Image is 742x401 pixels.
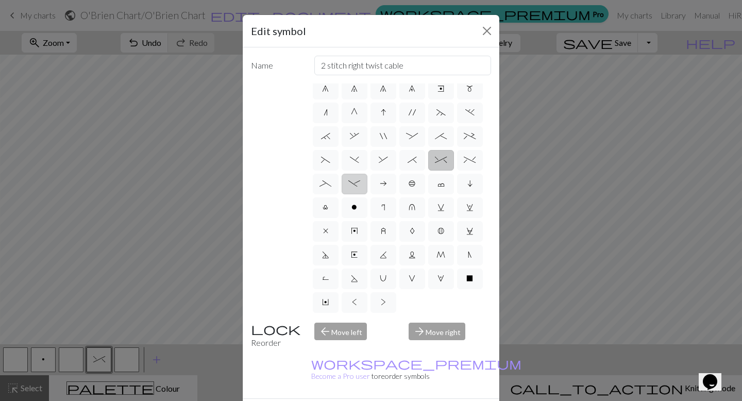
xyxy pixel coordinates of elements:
span: ) [350,156,359,164]
span: % [464,156,476,164]
span: . [465,108,475,116]
small: to reorder symbols [311,359,521,380]
span: 7 [351,85,358,93]
span: U [380,274,386,282]
span: " [380,132,387,140]
span: 8 [380,85,386,93]
span: + [464,132,476,140]
span: ` [321,132,330,140]
span: n [324,108,328,116]
span: o [351,203,357,211]
h5: Edit symbol [251,23,306,39]
span: R [322,274,329,282]
label: Name [245,56,308,75]
span: E [351,250,358,259]
span: & [379,156,388,164]
iframe: chat widget [699,360,732,391]
span: N [468,250,472,259]
span: r [381,203,385,211]
span: c [437,179,445,188]
span: V [409,274,415,282]
span: > [381,298,386,306]
span: S [351,274,358,282]
span: ' [409,108,416,116]
span: v [437,203,445,211]
span: D [322,250,329,259]
span: G [351,108,358,116]
span: u [409,203,415,211]
span: i [467,179,473,188]
span: y [351,227,358,235]
span: ~ [436,108,446,116]
span: workspace_premium [311,356,521,371]
span: 9 [409,85,415,93]
span: - [348,179,360,188]
span: b [409,179,416,188]
span: C [466,227,474,235]
span: z [381,227,386,235]
a: Become a Pro user [311,359,521,380]
span: L [409,250,416,259]
span: A [410,227,415,235]
span: : [406,132,418,140]
span: l [323,203,328,211]
span: < [352,298,357,306]
span: _ [319,179,331,188]
span: K [380,250,387,259]
span: w [466,203,474,211]
span: X [466,274,473,282]
span: m [466,85,473,93]
button: Close [479,23,495,39]
span: 6 [322,85,329,93]
span: M [436,250,445,259]
span: , [350,132,359,140]
span: e [437,85,444,93]
span: a [380,179,387,188]
span: ( [321,156,330,164]
div: Reorder [245,323,308,349]
span: B [437,227,444,235]
span: x [323,227,328,235]
span: Y [322,298,329,306]
span: W [437,274,444,282]
span: ^ [435,156,447,164]
span: ; [435,132,447,140]
span: I [381,108,386,116]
